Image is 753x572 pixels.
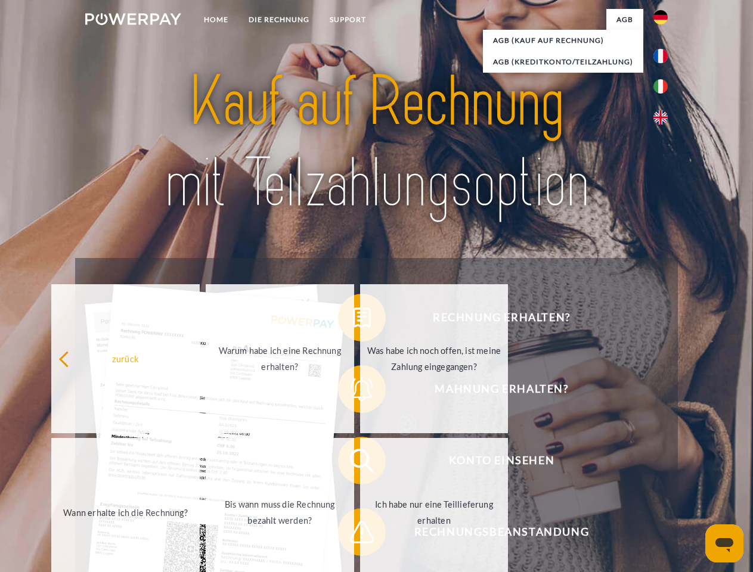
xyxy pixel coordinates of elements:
[653,49,668,63] img: fr
[483,30,643,51] a: AGB (Kauf auf Rechnung)
[653,79,668,94] img: it
[705,524,743,562] iframe: Schaltfläche zum Öffnen des Messaging-Fensters
[653,10,668,24] img: de
[367,343,501,375] div: Was habe ich noch offen, ist meine Zahlung eingegangen?
[213,496,347,529] div: Bis wann muss die Rechnung bezahlt werden?
[58,350,193,366] div: zurück
[320,9,376,30] a: SUPPORT
[58,504,193,520] div: Wann erhalte ich die Rechnung?
[653,110,668,125] img: en
[194,9,238,30] a: Home
[213,343,347,375] div: Warum habe ich eine Rechnung erhalten?
[360,284,509,433] a: Was habe ich noch offen, ist meine Zahlung eingegangen?
[238,9,320,30] a: DIE RECHNUNG
[606,9,643,30] a: agb
[85,13,181,25] img: logo-powerpay-white.svg
[367,496,501,529] div: Ich habe nur eine Teillieferung erhalten
[114,57,639,228] img: title-powerpay_de.svg
[483,51,643,73] a: AGB (Kreditkonto/Teilzahlung)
